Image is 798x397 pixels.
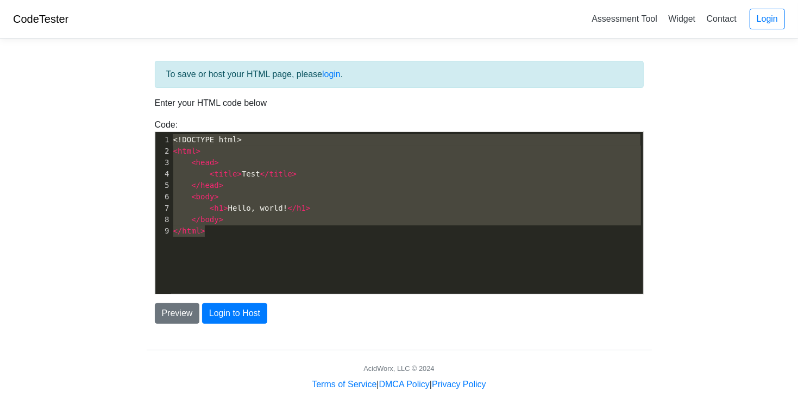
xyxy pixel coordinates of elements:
a: Contact [702,10,741,28]
span: </ [287,204,297,212]
span: > [306,204,310,212]
a: Terms of Service [312,380,376,389]
a: Widget [664,10,700,28]
span: > [219,181,223,190]
span: h1 [297,204,306,212]
div: 7 [155,203,171,214]
div: 2 [155,146,171,157]
span: < [191,158,196,167]
span: </ [191,215,200,224]
a: DMCA Policy [379,380,430,389]
span: < [210,169,214,178]
span: title [214,169,237,178]
span: < [191,192,196,201]
span: </ [173,226,183,235]
div: Code: [147,118,652,294]
span: > [237,169,242,178]
a: Assessment Tool [587,10,662,28]
span: html [178,147,196,155]
span: </ [260,169,269,178]
span: > [196,147,200,155]
a: Login [750,9,785,29]
span: < [210,204,214,212]
button: Login to Host [202,303,267,324]
span: html [182,226,200,235]
div: 3 [155,157,171,168]
div: 1 [155,134,171,146]
span: < [173,147,178,155]
div: 5 [155,180,171,191]
span: head [196,158,215,167]
span: <!DOCTYPE html> [173,135,242,144]
span: </ [191,181,200,190]
div: AcidWorx, LLC © 2024 [363,363,434,374]
div: 9 [155,225,171,237]
span: title [269,169,292,178]
span: body [196,192,215,201]
a: login [322,70,341,79]
div: To save or host your HTML page, please . [155,61,644,88]
div: 6 [155,191,171,203]
span: > [214,192,218,201]
a: CodeTester [13,13,68,25]
div: 4 [155,168,171,180]
div: | | [312,378,486,391]
span: h1 [214,204,223,212]
span: > [214,158,218,167]
span: Hello, world! [173,204,311,212]
a: Privacy Policy [432,380,486,389]
div: 8 [155,214,171,225]
p: Enter your HTML code below [155,97,644,110]
button: Preview [155,303,200,324]
span: > [292,169,297,178]
span: head [200,181,219,190]
span: Test [173,169,297,178]
span: > [219,215,223,224]
span: > [200,226,205,235]
span: body [200,215,219,224]
span: > [223,204,228,212]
